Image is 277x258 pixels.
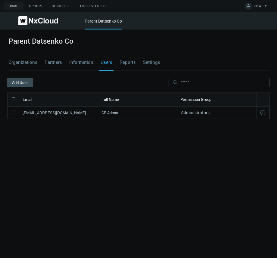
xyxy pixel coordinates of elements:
a: Reports [118,54,137,70]
nx-search-highlight: [EMAIL_ADDRESS][DOMAIN_NAME] [23,110,86,115]
h2: Parent Datsenko Co [8,37,73,45]
span: CP A. [254,4,262,11]
div: Administrators [181,110,254,115]
a: Users [99,54,114,70]
a: Information [68,54,95,70]
a: Reports [23,2,47,10]
img: Nx Cloud logo [18,16,58,25]
a: Settings [142,54,161,70]
a: Home [4,2,23,10]
button: Add User [7,78,33,87]
a: Organizations [7,54,39,70]
a: For Developers [75,2,112,10]
a: Resources [47,2,75,10]
nx-search-highlight: CP Admin [101,110,118,115]
a: Partners [43,54,63,70]
div: Parent Datsenko Co [85,18,122,30]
